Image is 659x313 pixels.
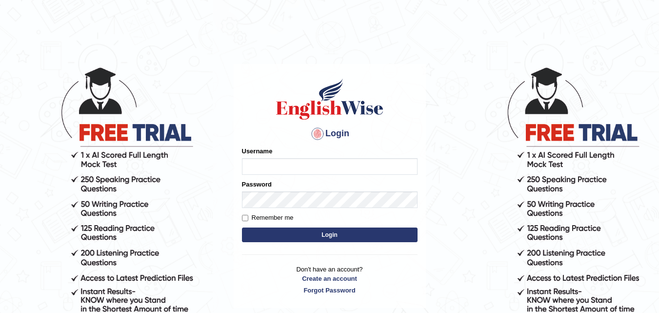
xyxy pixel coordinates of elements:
[274,77,385,121] img: Logo of English Wise sign in for intelligent practice with AI
[242,274,418,283] a: Create an account
[242,228,418,242] button: Login
[242,286,418,295] a: Forgot Password
[242,180,272,189] label: Password
[242,215,248,221] input: Remember me
[242,213,294,223] label: Remember me
[242,265,418,295] p: Don't have an account?
[242,146,273,156] label: Username
[242,126,418,142] h4: Login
